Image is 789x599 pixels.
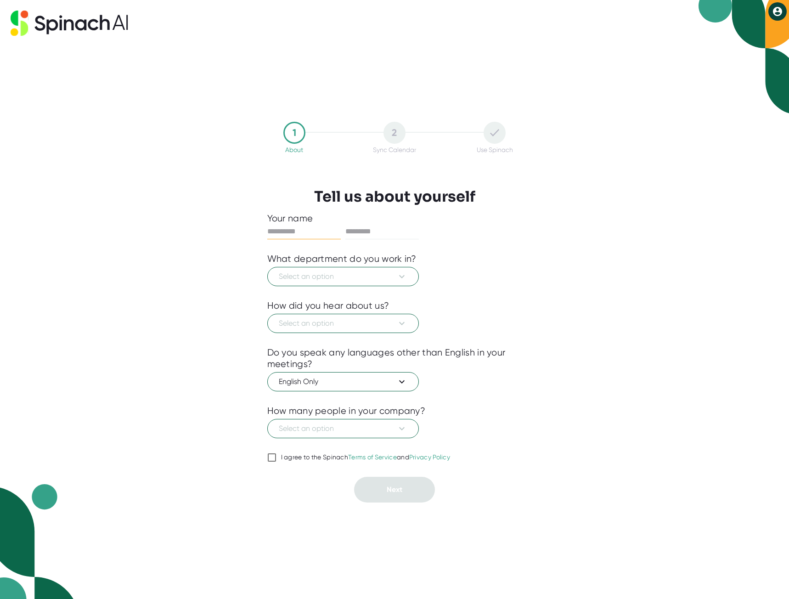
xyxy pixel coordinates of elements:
[267,314,419,333] button: Select an option
[267,213,522,224] div: Your name
[279,423,407,434] span: Select an option
[354,477,435,503] button: Next
[267,267,419,286] button: Select an option
[477,146,513,153] div: Use Spinach
[267,405,426,417] div: How many people in your company?
[267,419,419,438] button: Select an option
[348,453,397,461] a: Terms of Service
[267,300,389,311] div: How did you hear about us?
[279,376,407,387] span: English Only
[267,347,522,370] div: Do you speak any languages other than English in your meetings?
[279,271,407,282] span: Select an option
[387,485,402,494] span: Next
[267,372,419,391] button: English Only
[267,253,417,265] div: What department do you work in?
[314,188,475,205] h3: Tell us about yourself
[373,146,416,153] div: Sync Calendar
[285,146,303,153] div: About
[758,568,780,590] iframe: Intercom live chat
[409,453,450,461] a: Privacy Policy
[279,318,407,329] span: Select an option
[383,122,406,144] div: 2
[281,453,451,462] div: I agree to the Spinach and
[283,122,305,144] div: 1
